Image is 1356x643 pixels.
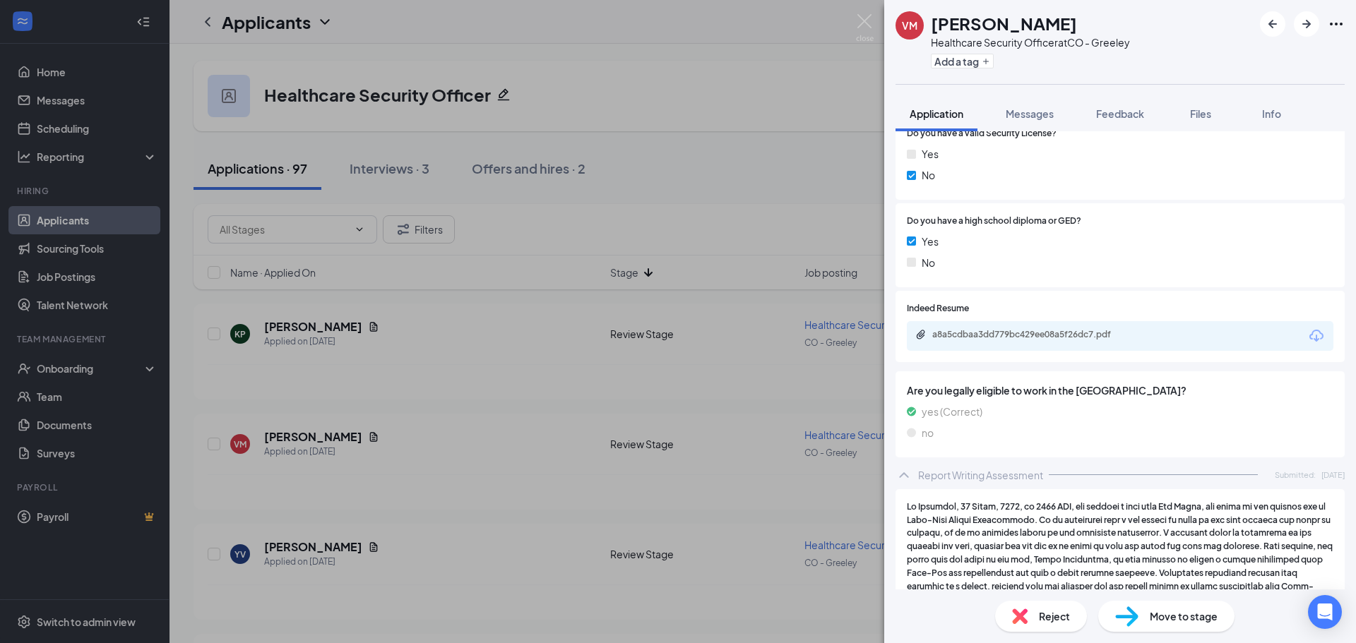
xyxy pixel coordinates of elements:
div: VM [902,18,917,32]
span: No [922,255,935,270]
span: yes (Correct) [922,404,982,419]
div: Report Writing Assessment [918,468,1043,482]
svg: ArrowLeftNew [1264,16,1281,32]
span: Info [1262,107,1281,120]
span: Application [910,107,963,120]
span: Reject [1039,608,1070,624]
svg: ChevronUp [896,467,912,483]
button: ArrowRight [1294,11,1319,37]
svg: Plus [982,57,990,66]
button: ArrowLeftNew [1260,11,1285,37]
span: [DATE] [1321,469,1345,481]
div: Healthcare Security Officer at CO - Greeley [931,35,1130,49]
span: Indeed Resume [907,302,969,316]
span: Files [1190,107,1211,120]
span: Do you have a high school diploma or GED? [907,215,1081,228]
svg: Paperclip [915,329,927,340]
svg: Ellipses [1328,16,1345,32]
svg: ArrowRight [1298,16,1315,32]
span: Move to stage [1150,608,1218,624]
div: a8a5cdbaa3dd779bc429ee08a5f26dc7.pdf [932,329,1130,340]
span: Messages [1006,107,1054,120]
a: Paperclipa8a5cdbaa3dd779bc429ee08a5f26dc7.pdf [915,329,1144,342]
div: Open Intercom Messenger [1308,595,1342,629]
span: no [922,425,934,440]
span: Feedback [1096,107,1144,120]
span: Yes [922,146,939,162]
h1: [PERSON_NAME] [931,11,1077,35]
span: Do you have a valid Security License? [907,127,1057,140]
svg: Download [1308,327,1325,344]
span: Submitted: [1275,469,1316,481]
span: No [922,167,935,183]
span: Are you legally eligible to work in the [GEOGRAPHIC_DATA]? [907,383,1333,398]
button: PlusAdd a tag [931,54,994,68]
span: Yes [922,234,939,249]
